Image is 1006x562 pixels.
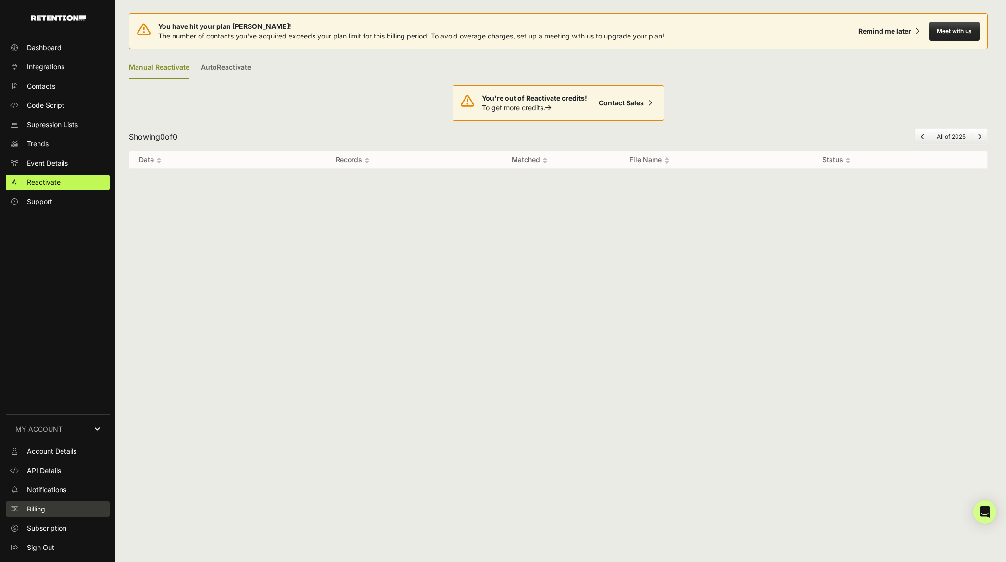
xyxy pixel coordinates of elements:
span: Supression Lists [27,120,78,129]
span: Dashboard [27,43,62,52]
a: Contacts [6,78,110,94]
a: Contact Sales [595,93,656,113]
div: Open Intercom Messenger [973,500,996,524]
div: Manual Reactivate [129,57,189,79]
span: Reactivate [27,178,61,187]
a: AutoReactivate [201,57,251,79]
span: Support [27,197,52,206]
p: To get more credits. [482,103,587,113]
div: Remind me later [858,26,911,36]
img: no_sort-eaf950dc5ab64cae54d48a5578032e96f70b2ecb7d747501f34c8f2db400fb66.gif [664,157,669,164]
a: Reactivate [6,175,110,190]
button: Meet with us [929,22,980,41]
a: API Details [6,463,110,478]
span: Integrations [27,62,64,72]
span: MY ACCOUNT [15,424,63,434]
img: Retention.com [31,15,86,21]
span: Account Details [27,447,76,456]
div: Showing of [129,131,177,142]
span: 0 [160,132,165,141]
a: Event Details [6,155,110,171]
th: Records [266,151,440,169]
a: Notifications [6,482,110,498]
img: no_sort-eaf950dc5ab64cae54d48a5578032e96f70b2ecb7d747501f34c8f2db400fb66.gif [845,157,851,164]
th: Status [813,151,968,169]
span: API Details [27,466,61,475]
a: Supression Lists [6,117,110,132]
span: 0 [173,132,177,141]
a: Billing [6,501,110,517]
th: Matched [440,151,620,169]
li: All of 2025 [931,133,971,140]
a: Previous [921,133,925,140]
a: Subscription [6,521,110,536]
a: Dashboard [6,40,110,55]
th: File Name [620,151,813,169]
span: You have hit your plan [PERSON_NAME]! [158,22,664,31]
span: Billing [27,504,45,514]
span: Subscription [27,524,66,533]
span: Trends [27,139,49,149]
a: Sign Out [6,540,110,555]
img: no_sort-eaf950dc5ab64cae54d48a5578032e96f70b2ecb7d747501f34c8f2db400fb66.gif [365,157,370,164]
a: Trends [6,136,110,152]
button: Remind me later [855,23,923,40]
span: Contacts [27,81,55,91]
strong: You're out of Reactivate credits! [482,94,587,102]
a: Code Script [6,98,110,113]
a: Support [6,194,110,209]
th: Date [129,151,266,169]
a: Integrations [6,59,110,75]
span: Code Script [27,101,64,110]
span: Event Details [27,158,68,168]
span: Notifications [27,485,66,495]
nav: Page navigation [915,128,988,145]
span: The number of contacts you've acquired exceeds your plan limit for this billing period. To avoid ... [158,32,664,40]
img: no_sort-eaf950dc5ab64cae54d48a5578032e96f70b2ecb7d747501f34c8f2db400fb66.gif [156,157,162,164]
img: no_sort-eaf950dc5ab64cae54d48a5578032e96f70b2ecb7d747501f34c8f2db400fb66.gif [542,157,548,164]
a: Next [978,133,981,140]
a: Account Details [6,444,110,459]
a: MY ACCOUNT [6,414,110,444]
span: Sign Out [27,543,54,552]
